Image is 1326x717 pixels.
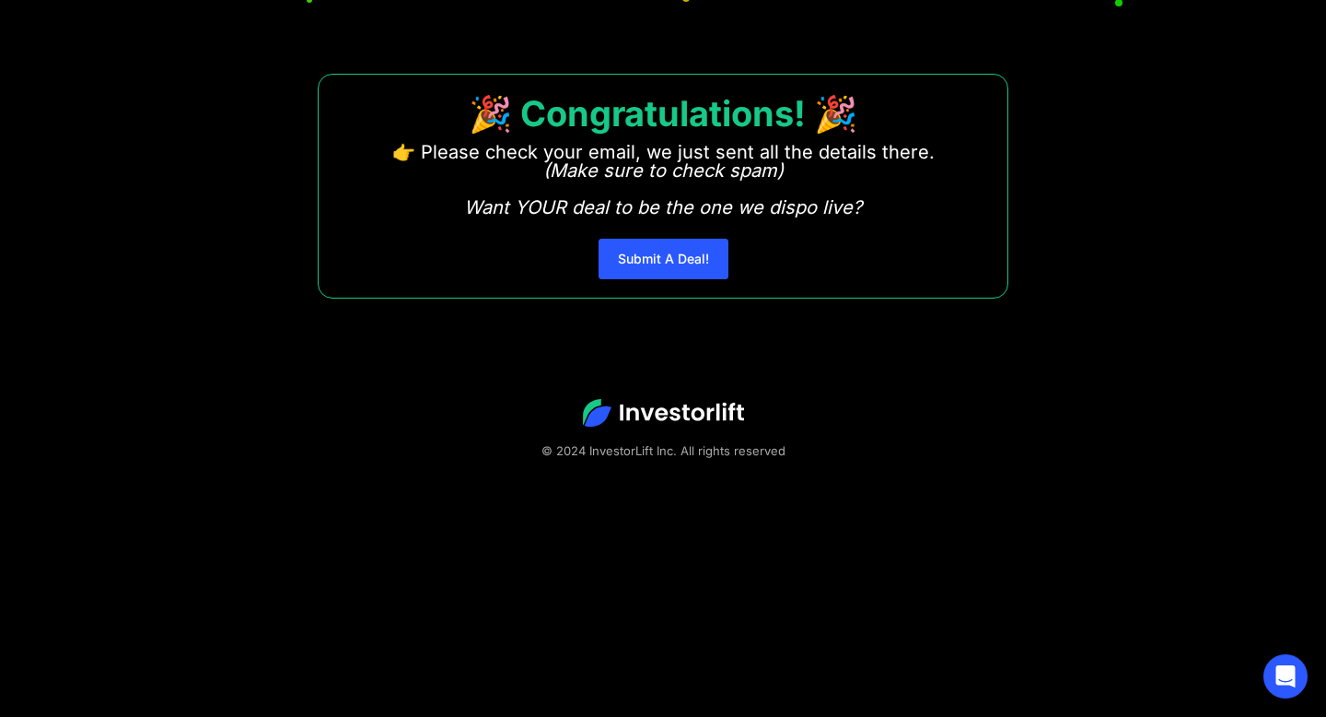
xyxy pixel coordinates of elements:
[599,239,728,279] a: Submit A Deal!
[469,92,857,135] strong: 🎉 Congratulations! 🎉
[464,159,862,218] em: (Make sure to check spam) Want YOUR deal to be the one we dispo live?
[64,441,1262,460] div: © 2024 InvestorLift Inc. All rights reserved
[392,143,935,217] p: 👉 Please check your email, we just sent all the details there. ‍
[1263,654,1308,699] div: Open Intercom Messenger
